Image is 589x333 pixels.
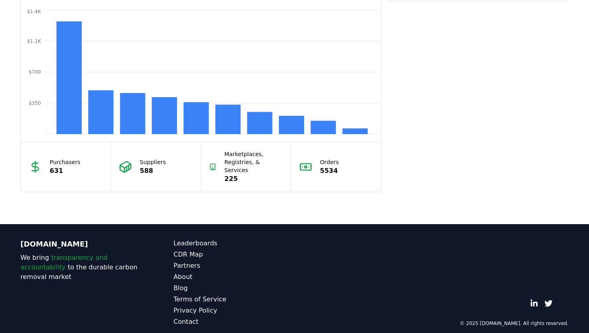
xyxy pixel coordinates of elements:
a: Twitter [545,299,553,307]
tspan: $350 [28,100,41,106]
p: 5534 [320,166,339,176]
tspan: $1.1K [27,38,41,44]
p: 225 [224,174,283,184]
p: 631 [50,166,81,176]
a: Contact [173,317,294,327]
a: Blog [173,283,294,293]
a: CDR Map [173,250,294,259]
p: Suppliers [140,158,166,166]
a: Partners [173,261,294,271]
p: 588 [140,166,166,176]
p: Purchasers [50,158,81,166]
p: Orders [320,158,339,166]
a: Terms of Service [173,295,294,304]
p: © 2025 [DOMAIN_NAME]. All rights reserved. [460,320,569,327]
p: [DOMAIN_NAME] [20,239,141,250]
p: We bring to the durable carbon removal market [20,253,141,282]
tspan: $700 [28,69,41,75]
p: Marketplaces, Registries, & Services [224,150,283,174]
a: LinkedIn [530,299,538,307]
tspan: $1.4K [27,9,41,14]
span: transparency and accountability [20,254,107,271]
a: Privacy Policy [173,306,294,315]
a: About [173,272,294,282]
a: Leaderboards [173,239,294,248]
